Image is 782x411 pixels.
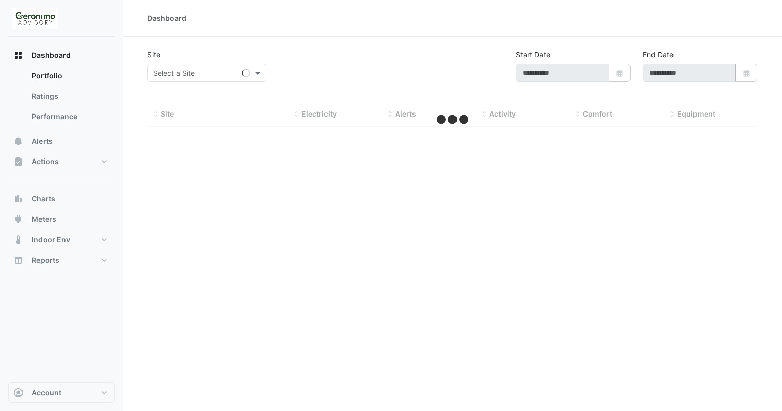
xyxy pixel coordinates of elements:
img: Company Logo [12,8,58,29]
span: Dashboard [32,50,71,60]
span: Equipment [677,109,715,118]
span: Indoor Env [32,235,70,245]
app-icon: Dashboard [13,50,24,60]
span: Activity [489,109,516,118]
a: Portfolio [24,65,115,86]
span: Meters [32,214,56,224]
app-icon: Meters [13,214,24,224]
app-icon: Alerts [13,136,24,146]
button: Actions [8,151,115,172]
button: Indoor Env [8,230,115,250]
span: Account [32,387,61,398]
span: Alerts [32,136,53,146]
span: Actions [32,156,59,167]
div: Dashboard [8,65,115,131]
app-icon: Charts [13,194,24,204]
a: Performance [24,106,115,127]
button: Dashboard [8,45,115,65]
app-icon: Reports [13,255,24,265]
app-icon: Indoor Env [13,235,24,245]
button: Charts [8,189,115,209]
div: Dashboard [147,13,186,24]
button: Alerts [8,131,115,151]
span: Site [161,109,174,118]
app-icon: Actions [13,156,24,167]
span: Alerts [395,109,416,118]
label: End Date [643,49,674,60]
label: Site [147,49,160,60]
button: Meters [8,209,115,230]
button: Reports [8,250,115,270]
span: Electricity [301,109,337,118]
span: Reports [32,255,59,265]
span: Comfort [583,109,612,118]
label: Start Date [516,49,550,60]
a: Ratings [24,86,115,106]
button: Account [8,382,115,403]
span: Charts [32,194,55,204]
